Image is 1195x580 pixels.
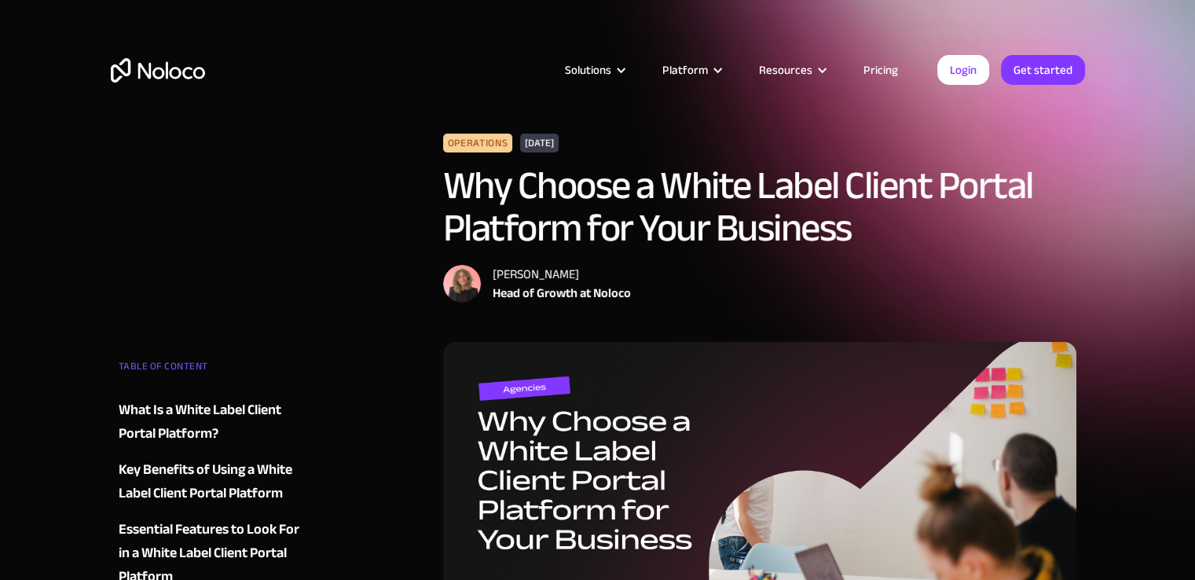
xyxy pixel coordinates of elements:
[739,60,844,80] div: Resources
[545,60,643,80] div: Solutions
[119,458,309,505] a: Key Benefits of Using a White Label Client Portal Platform
[662,60,708,80] div: Platform
[937,55,989,85] a: Login
[844,60,918,80] a: Pricing
[119,354,309,386] div: TABLE OF CONTENT
[643,60,739,80] div: Platform
[759,60,812,80] div: Resources
[111,58,205,83] a: home
[443,164,1077,249] h1: Why Choose a White Label Client Portal Platform for Your Business
[1001,55,1085,85] a: Get started
[119,398,309,446] a: What Is a White Label Client Portal Platform?
[493,265,631,284] div: [PERSON_NAME]
[565,60,611,80] div: Solutions
[493,284,631,303] div: Head of Growth at Noloco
